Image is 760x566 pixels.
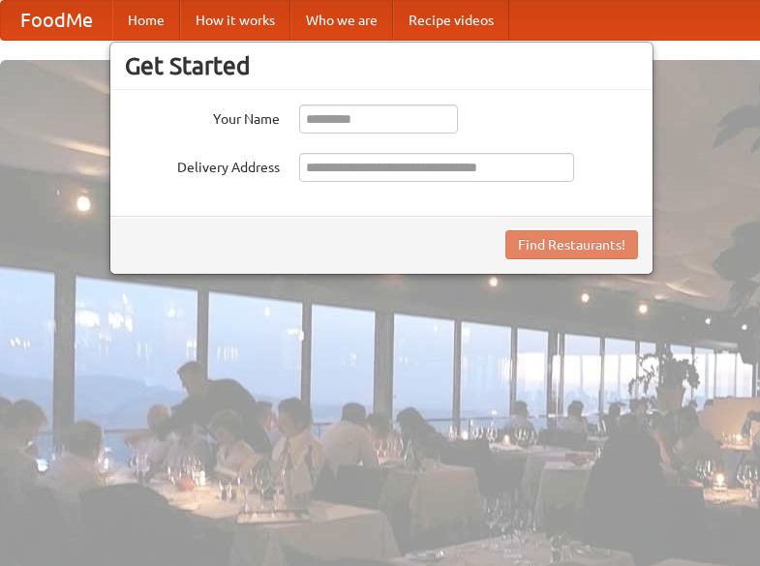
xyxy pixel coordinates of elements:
[125,104,280,129] label: Your Name
[1,1,112,40] a: FoodMe
[125,51,638,80] h3: Get Started
[180,1,290,40] a: How it works
[505,230,638,259] button: Find Restaurants!
[393,1,509,40] a: Recipe videos
[290,1,393,40] a: Who we are
[125,153,280,177] label: Delivery Address
[112,1,180,40] a: Home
